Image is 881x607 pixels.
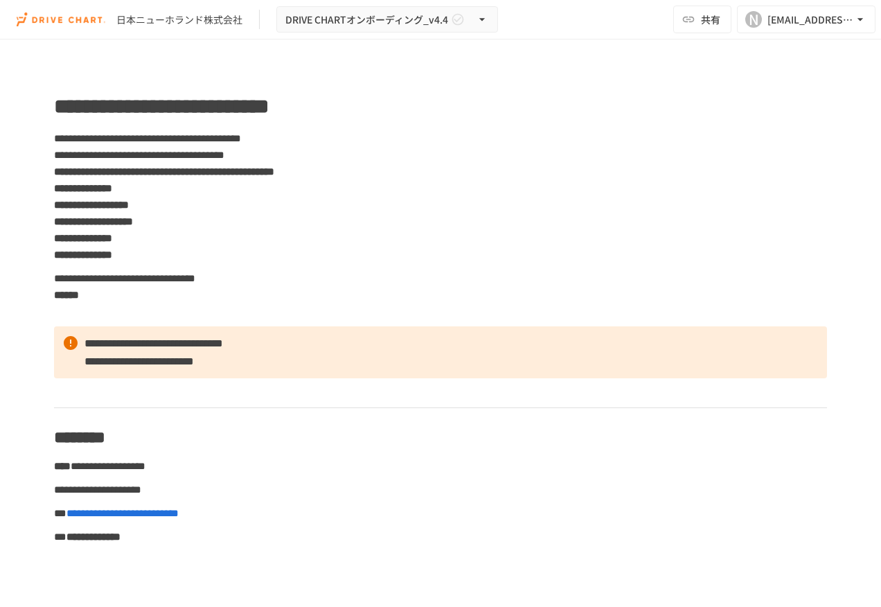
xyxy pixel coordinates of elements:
span: 共有 [701,12,720,27]
div: 日本ニューホランド株式会社 [116,12,242,27]
span: DRIVE CHARTオンボーディング_v4.4 [285,11,448,28]
button: DRIVE CHARTオンボーディング_v4.4 [276,6,498,33]
div: N [745,11,762,28]
button: 共有 [673,6,731,33]
button: N[EMAIL_ADDRESS][DOMAIN_NAME] [737,6,875,33]
div: [EMAIL_ADDRESS][DOMAIN_NAME] [767,11,853,28]
img: i9VDDS9JuLRLX3JIUyK59LcYp6Y9cayLPHs4hOxMB9W [17,8,105,30]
